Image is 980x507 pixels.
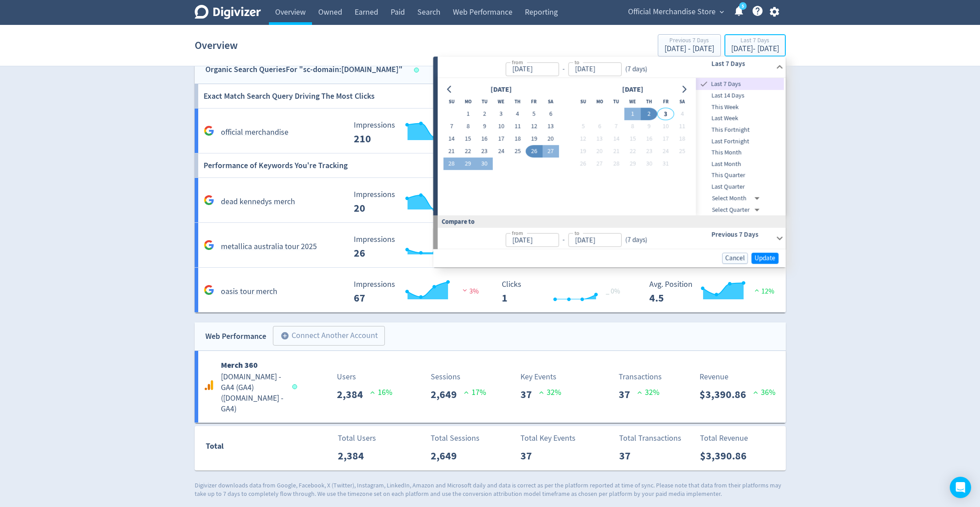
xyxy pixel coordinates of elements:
button: 7 [608,121,624,133]
button: 5 [575,121,591,133]
a: official merchandise Impressions 210 Impressions 210 38% Clicks 28 Clicks 28 17% Avg. Position 4.... [195,109,786,153]
img: negative-performance.svg [460,287,469,294]
th: Tuesday [608,96,624,108]
button: 27 [542,145,559,158]
div: This Week [696,101,784,113]
button: 1 [624,108,641,121]
a: oasis tour merch Impressions 67 Impressions 67 3% Clicks 1 Clicks 1 _ 0% Avg. Position 4.5 Avg. P... [195,268,786,313]
div: Compare to [433,216,786,228]
button: 31 [657,158,674,170]
div: Open Intercom Messenger [950,477,971,498]
button: 11 [674,121,690,133]
h6: Last 7 Days [711,58,772,69]
a: 5 [739,2,747,10]
h5: [DOMAIN_NAME] - GA4 (GA4) ( [DOMAIN_NAME] - GA4 ) [221,372,284,414]
button: 17 [657,133,674,145]
button: 21 [608,145,624,158]
button: 21 [443,145,460,158]
button: Go to previous month [443,83,456,96]
button: Go to next month [678,83,691,96]
span: _ 0% [606,287,620,296]
div: Web Performance [205,330,266,343]
p: Transactions [619,371,662,383]
button: Official Merchandise Store [625,5,726,19]
button: 5 [526,108,542,121]
p: 37 [520,386,539,402]
button: 13 [542,121,559,133]
h6: Exact Match Search Query Driving The Most Clicks [204,84,375,108]
th: Sunday [575,96,591,108]
button: 14 [608,133,624,145]
svg: Avg. Position 4.5 [645,280,778,304]
button: 14 [443,133,460,145]
span: Update [755,255,776,262]
div: Last Week [696,113,784,125]
button: 2 [641,108,657,121]
p: Key Events [520,371,556,383]
svg: Impressions 20 [349,190,483,214]
button: 24 [493,145,509,158]
button: 8 [624,121,641,133]
span: 12% [752,287,774,296]
span: Last Quarter [696,182,784,192]
button: 19 [575,145,591,158]
button: 28 [608,158,624,170]
p: 36 % [753,386,776,398]
th: Tuesday [476,96,493,108]
th: Thursday [641,96,657,108]
button: 30 [641,158,657,170]
button: 25 [509,145,526,158]
h5: metallica australia tour 2025 [221,241,317,252]
div: Organic Search Queries For "sc-domain:[DOMAIN_NAME]" [205,63,403,76]
button: 13 [592,133,608,145]
text: 5 [741,3,744,9]
p: $3,390.86 [700,386,753,402]
button: 4 [509,108,526,121]
div: ( 7 days ) [621,64,651,74]
button: 10 [657,121,674,133]
button: 6 [592,121,608,133]
button: 17 [493,133,509,145]
button: 20 [542,133,559,145]
button: 18 [674,133,690,145]
span: This Fortnight [696,125,784,135]
div: Select Month [712,193,763,204]
button: 23 [476,145,493,158]
button: 3 [493,108,509,121]
div: Last Fortnight [696,136,784,147]
p: Users [337,371,356,383]
button: 19 [526,133,542,145]
span: Last Fortnight [696,137,784,146]
th: Saturday [674,96,690,108]
th: Thursday [509,96,526,108]
div: Total [206,440,293,457]
button: 7 [443,121,460,133]
div: This Quarter [696,170,784,181]
button: Previous 7 Days[DATE] - [DATE] [658,34,721,56]
th: Wednesday [493,96,509,108]
h5: oasis tour merch [221,286,277,297]
button: 12 [526,121,542,133]
button: 15 [460,133,476,145]
p: Sessions [431,371,460,383]
button: 24 [657,145,674,158]
button: 16 [641,133,657,145]
button: Last 7 Days[DATE]- [DATE] [724,34,786,56]
h6: Previous 7 Days [711,229,772,240]
button: Connect Another Account [273,326,385,346]
label: to [574,58,579,66]
div: from-to(7 days)Last 7 Days [438,78,786,215]
div: [DATE] [488,84,514,96]
span: This Quarter [696,171,784,181]
span: Last 7 Days [709,79,784,89]
img: positive-performance.svg [752,287,761,294]
p: 32 % [637,386,660,398]
p: 2,384 [337,386,370,402]
button: 22 [460,145,476,158]
p: 2,649 [431,448,464,464]
button: 6 [542,108,559,121]
button: 25 [674,145,690,158]
div: Select Quarter [712,204,763,216]
p: 17 % [464,386,486,398]
span: 3% [460,287,479,296]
